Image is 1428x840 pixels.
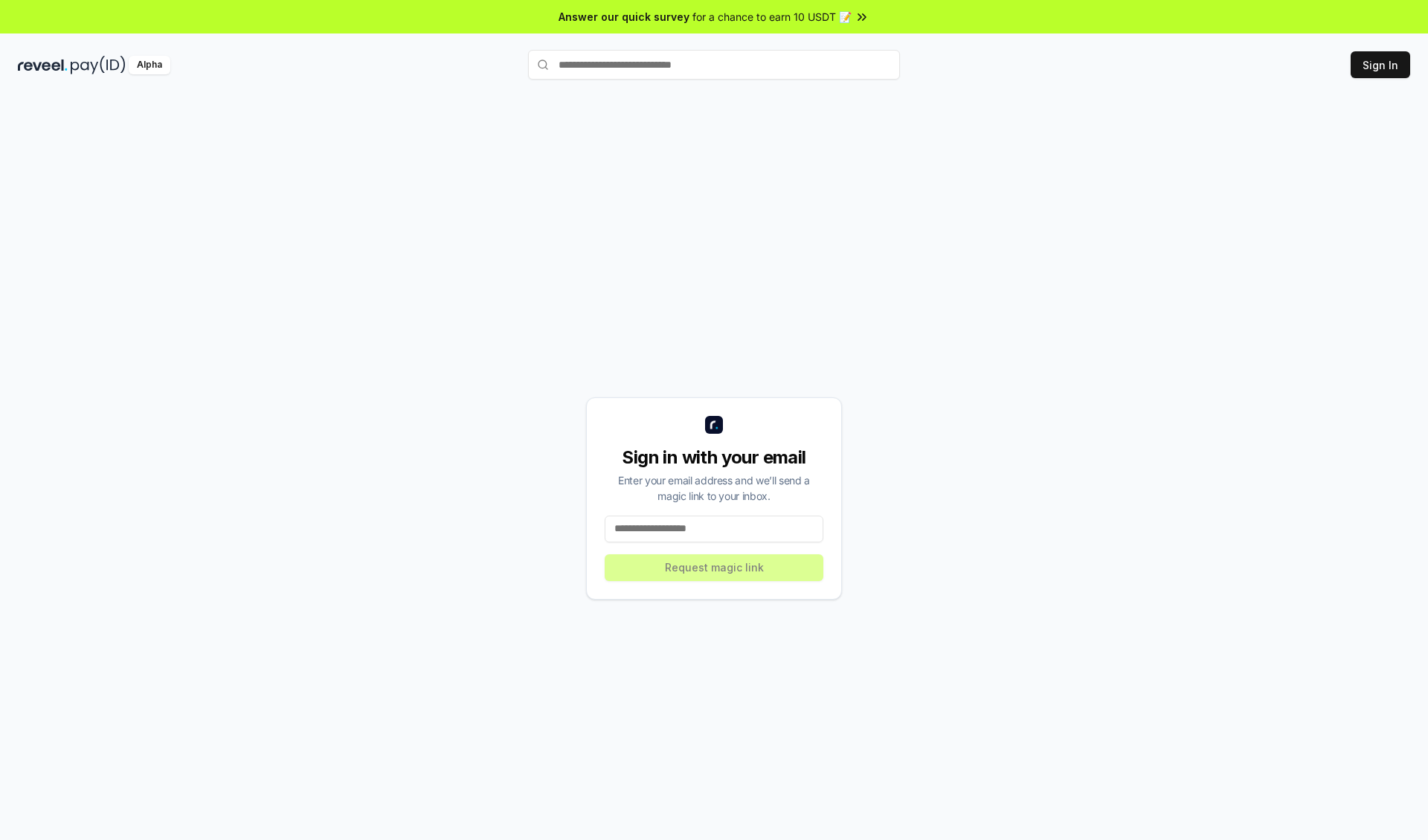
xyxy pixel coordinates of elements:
img: logo_small [705,416,723,434]
img: pay_id [71,56,126,74]
img: reveel_dark [18,56,68,74]
span: Answer our quick survey [559,9,689,25]
div: Sign in with your email [605,446,823,469]
div: Alpha [129,56,170,74]
button: Sign In [1351,51,1410,78]
div: Enter your email address and we’ll send a magic link to your inbox. [605,472,823,504]
span: for a chance to earn 10 USDT 📝 [692,9,852,25]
